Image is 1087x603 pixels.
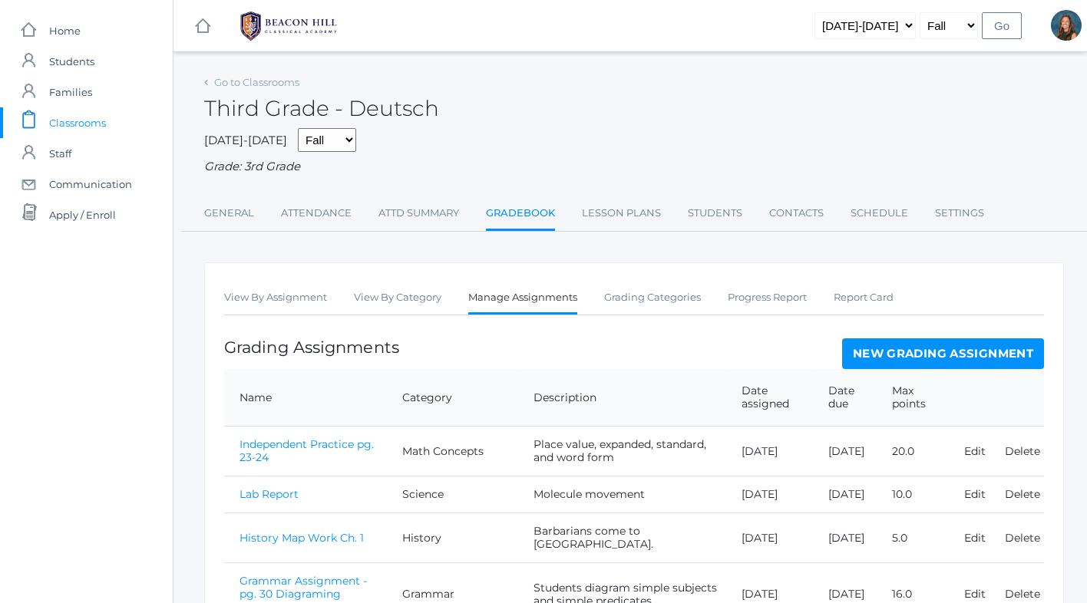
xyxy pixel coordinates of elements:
a: New Grading Assignment [842,338,1044,369]
a: Delete [1005,587,1040,601]
a: View By Assignment [224,282,327,313]
th: Date due [813,369,877,427]
a: Attd Summary [378,198,459,229]
a: Attendance [281,198,352,229]
td: Place value, expanded, standard, and word form [518,427,726,476]
a: Edit [964,444,986,458]
h2: Third Grade - Deutsch [204,97,439,120]
span: [DATE]-[DATE] [204,133,287,147]
td: [DATE] [726,476,814,513]
a: Go to Classrooms [214,76,299,88]
td: 10.0 [877,476,949,513]
div: Grade: 3rd Grade [204,158,1064,176]
td: Molecule movement [518,476,726,513]
td: Science [387,476,518,513]
a: Edit [964,531,986,545]
td: [DATE] [813,476,877,513]
span: Communication [49,169,132,199]
h1: Grading Assignments [224,338,399,356]
td: 20.0 [877,427,949,476]
a: Edit [964,587,986,601]
th: Max points [877,369,949,427]
span: Families [49,77,92,107]
a: General [204,198,254,229]
a: Independent Practice pg. 23-24 [240,437,374,464]
th: Description [518,369,726,427]
td: [DATE] [813,513,877,563]
a: Grading Categories [604,282,701,313]
td: [DATE] [813,427,877,476]
input: Go [982,12,1022,39]
a: Contacts [769,198,824,229]
img: 1_BHCALogos-05.png [231,7,346,45]
span: Home [49,15,81,46]
td: Barbarians come to [GEOGRAPHIC_DATA]. [518,513,726,563]
span: Classrooms [49,107,106,138]
th: Date assigned [726,369,814,427]
th: Category [387,369,518,427]
a: Students [688,198,742,229]
a: Progress Report [728,282,807,313]
span: Students [49,46,94,77]
a: Edit [964,487,986,501]
th: Name [224,369,387,427]
td: Math Concepts [387,427,518,476]
a: Manage Assignments [468,282,577,315]
div: Andrea Deutsch [1051,10,1082,41]
a: Lab Report [240,487,299,501]
a: Lesson Plans [582,198,661,229]
td: [DATE] [726,513,814,563]
td: 5.0 [877,513,949,563]
a: Report Card [834,282,894,313]
span: Apply / Enroll [49,199,116,230]
a: History Map Work Ch. 1 [240,531,364,545]
td: [DATE] [726,427,814,476]
span: Staff [49,138,71,169]
a: View By Category [354,282,441,313]
a: Gradebook [486,198,555,231]
a: Settings [935,198,984,229]
td: History [387,513,518,563]
a: Delete [1005,487,1040,501]
a: Delete [1005,531,1040,545]
a: Schedule [851,198,908,229]
a: Delete [1005,444,1040,458]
